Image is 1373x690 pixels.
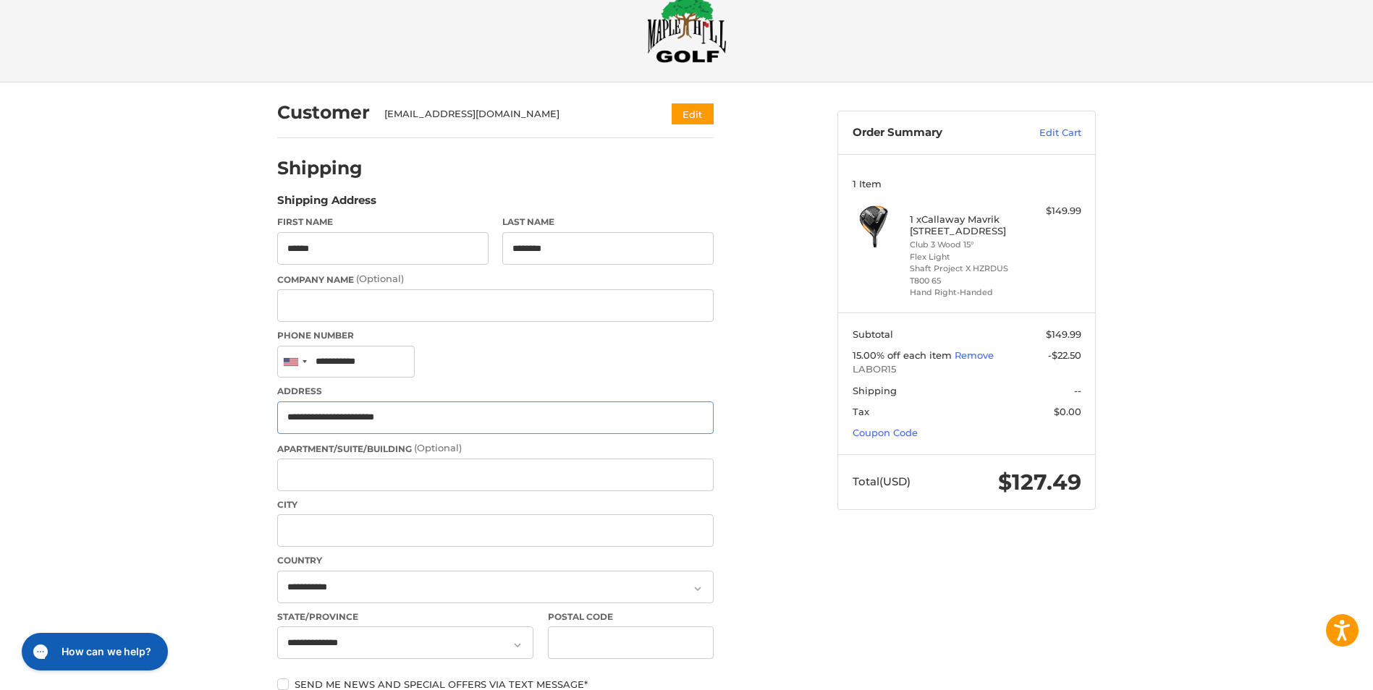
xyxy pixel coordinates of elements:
[277,329,714,342] label: Phone Number
[277,441,714,456] label: Apartment/Suite/Building
[853,385,897,396] span: Shipping
[277,272,714,286] label: Company Name
[853,126,1008,140] h3: Order Summary
[1024,204,1081,218] div: $149.99
[910,213,1021,237] h4: 1 x Callaway Mavrik [STREET_ADDRESS]
[955,349,994,361] a: Remove
[1046,328,1081,340] span: $149.99
[910,251,1021,263] li: Flex Light
[853,178,1081,189] h3: 1 Item
[1048,349,1081,361] span: -$22.50
[910,239,1021,251] li: Club 3 Wood 15°
[548,610,714,623] label: Postal Code
[356,273,404,284] small: (Optional)
[853,474,911,488] span: Total (USD)
[277,101,370,124] h2: Customer
[853,362,1081,377] span: LABOR15
[414,442,462,453] small: (Optional)
[910,263,1021,286] li: Shaft Project X HZRDUS T800 65
[1254,651,1373,690] iframe: Google Customer Reviews
[853,406,869,417] span: Tax
[14,628,172,676] iframe: Gorgias live chat messenger
[277,498,714,511] label: City
[277,678,714,690] label: Send me news and special offers via text message*
[910,286,1021,299] li: Hand Right-Handed
[278,346,311,378] div: United States: +1
[1074,385,1081,396] span: --
[277,192,376,216] legend: Shipping Address
[384,107,644,122] div: [EMAIL_ADDRESS][DOMAIN_NAME]
[853,349,955,361] span: 15.00% off each item
[853,328,893,340] span: Subtotal
[277,554,714,567] label: Country
[998,469,1081,495] span: $127.49
[277,610,533,623] label: State/Province
[1008,126,1081,140] a: Edit Cart
[502,216,714,229] label: Last Name
[277,216,489,229] label: First Name
[277,385,714,398] label: Address
[672,103,714,124] button: Edit
[277,157,363,179] h2: Shipping
[853,427,918,438] a: Coupon Code
[1054,406,1081,417] span: $0.00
